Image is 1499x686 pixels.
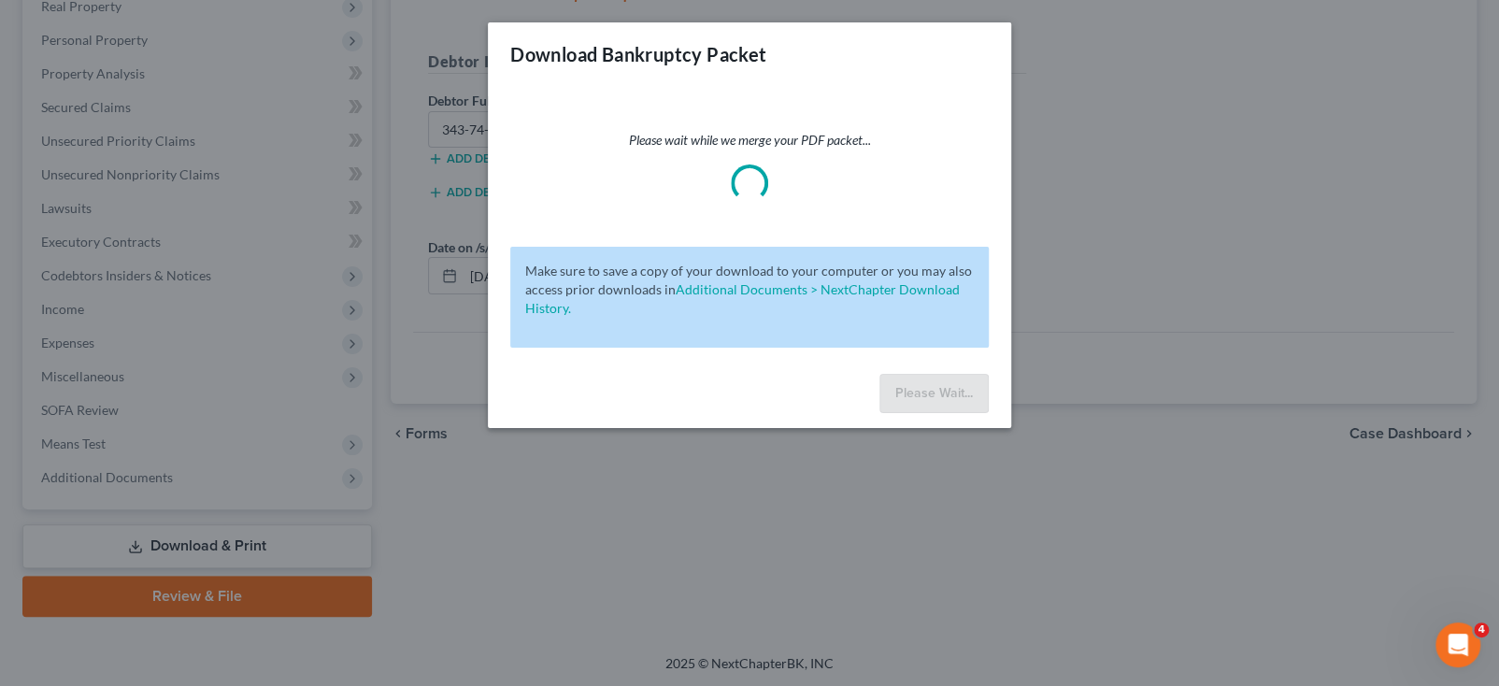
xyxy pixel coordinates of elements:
[525,281,960,316] a: Additional Documents > NextChapter Download History.
[525,262,974,318] p: Make sure to save a copy of your download to your computer or you may also access prior downloads in
[510,131,989,150] p: Please wait while we merge your PDF packet...
[510,41,766,67] h3: Download Bankruptcy Packet
[1474,622,1489,637] span: 4
[1435,622,1480,667] iframe: Intercom live chat
[895,385,973,401] span: Please Wait...
[879,374,989,413] button: Please Wait...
